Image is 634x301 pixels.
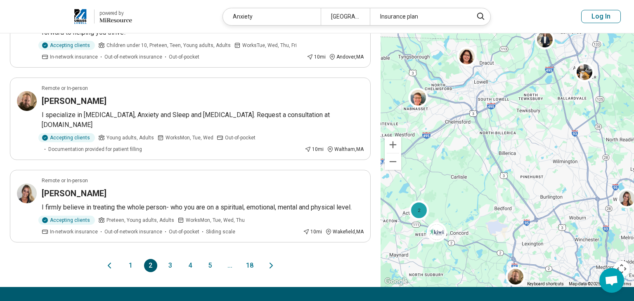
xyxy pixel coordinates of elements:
img: University of Massachusetts, Lowell [72,7,89,26]
button: Keyboard shortcuts [527,281,564,287]
img: Google [383,276,410,287]
span: Children under 10, Preteen, Teen, Young adults, Adults [106,42,231,49]
span: In-network insurance [50,53,98,61]
a: Terms (opens in new tab) [620,282,632,286]
div: Accepting clients [38,216,95,225]
a: Open this area in Google Maps (opens a new window) [383,276,410,287]
a: Open chat [599,268,624,293]
span: Works Mon, Tue, Wed, Thu [186,216,245,224]
button: 5 [203,259,217,272]
span: Out-of-network insurance [104,228,162,235]
span: Preteen, Young adults, Adults [106,216,174,224]
span: Works Mon, Tue, Wed [166,134,213,141]
div: Accepting clients [38,133,95,142]
p: I specialize in [MEDICAL_DATA], Anxiety and Sleep and [MEDICAL_DATA]. Request a consultation at [... [42,110,364,130]
div: Accepting clients [38,41,95,50]
div: 2 [409,200,428,220]
button: Previous page [104,259,114,272]
p: Remote or In-person [42,85,88,92]
button: 4 [184,259,197,272]
p: I firmly believe in treating the whole person- who you are on a spiritual, emotional, mental and ... [42,202,364,212]
span: Out-of-pocket [225,134,255,141]
span: Map data ©2025 Google [569,282,615,286]
h3: [PERSON_NAME] [42,95,106,107]
button: Zoom out [385,153,401,170]
button: 3 [164,259,177,272]
div: 10 mi [303,228,322,235]
button: 1 [124,259,137,272]
button: 2 [144,259,157,272]
span: In-network insurance [50,228,98,235]
span: Out-of-pocket [169,228,199,235]
span: Out-of-network insurance [104,53,162,61]
div: 10 mi [307,53,326,61]
div: Wakefield , MA [325,228,364,235]
div: Waltham , MA [327,146,364,153]
span: Sliding scale [206,228,235,235]
div: 10 mi [305,146,324,153]
span: ... [223,259,237,272]
button: Next page [266,259,276,272]
button: Log In [581,10,621,23]
div: powered by [99,9,132,17]
button: Map camera controls [613,261,630,277]
div: [GEOGRAPHIC_DATA], [GEOGRAPHIC_DATA] [321,8,370,25]
button: Zoom in [385,136,401,153]
span: Works Tue, Wed, Thu, Fri [242,42,297,49]
button: 18 [243,259,256,272]
p: Remote or In-person [42,177,88,184]
span: Documentation provided for patient filling [48,146,142,153]
h3: [PERSON_NAME] [42,188,106,199]
div: Insurance plan [370,8,468,25]
div: Andover , MA [329,53,364,61]
a: University of Massachusetts, Lowellpowered by [13,7,132,26]
span: Out-of-pocket [169,53,199,61]
div: Anxiety [223,8,321,25]
span: Young adults, Adults [106,134,154,141]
